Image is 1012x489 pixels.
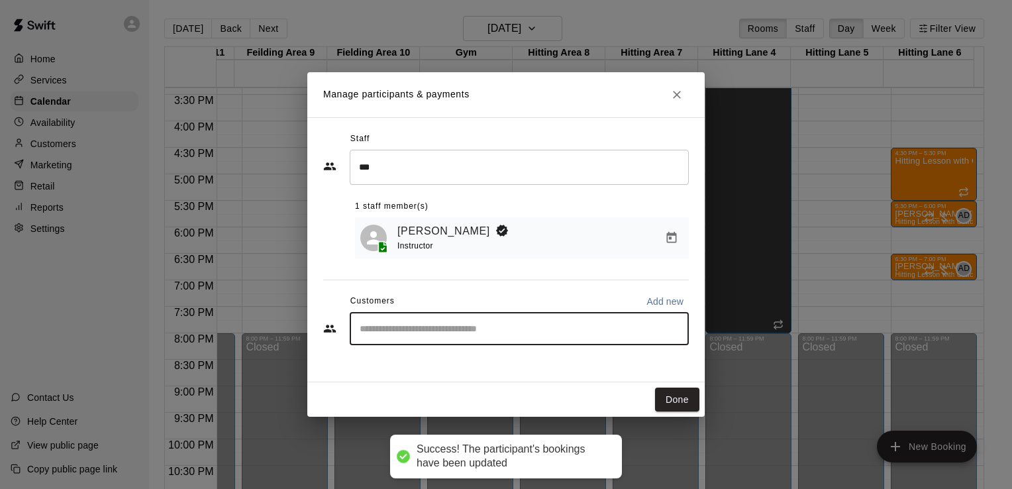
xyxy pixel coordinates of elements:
svg: Customers [323,322,336,335]
span: Staff [350,129,370,150]
p: Add new [646,295,683,308]
div: Anthony Dionisio [360,225,387,251]
button: Done [655,388,699,412]
button: Manage bookings & payment [660,226,683,250]
button: Add new [641,291,689,312]
span: Instructor [397,241,433,250]
button: Close [665,83,689,107]
p: Manage participants & payments [323,87,470,101]
svg: Booking Owner [495,224,509,237]
div: Start typing to search customers... [350,312,689,345]
div: Success! The participant's bookings have been updated [417,443,609,470]
span: Customers [350,291,395,312]
div: Search staff [350,150,689,185]
a: [PERSON_NAME] [397,223,490,240]
span: 1 staff member(s) [355,196,429,217]
svg: Staff [323,160,336,173]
